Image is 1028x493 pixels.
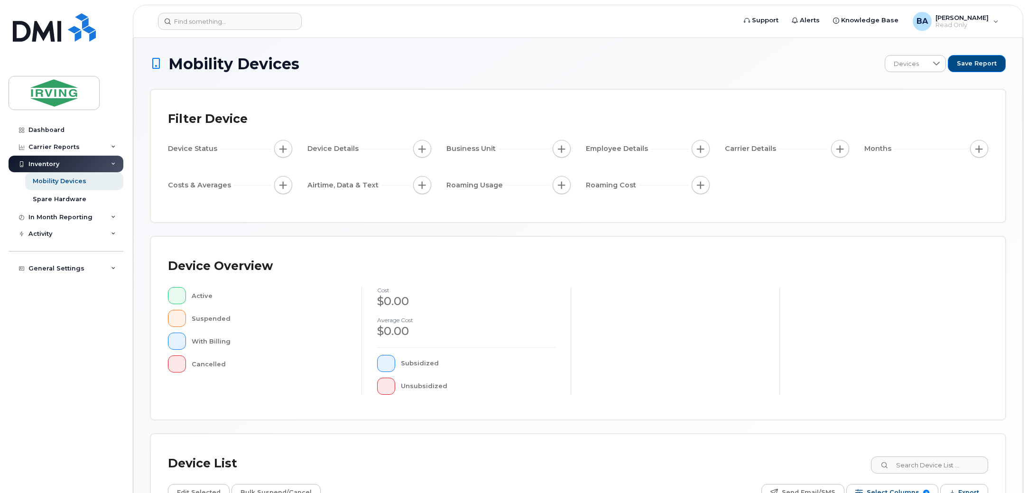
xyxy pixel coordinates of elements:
button: Save Report [948,55,1006,72]
div: Suspended [192,310,347,327]
span: Costs & Averages [168,180,234,190]
div: Subsidized [401,355,556,372]
div: $0.00 [377,323,555,339]
span: Business Unit [446,144,499,154]
div: Device List [168,451,237,476]
div: $0.00 [377,293,555,309]
span: Airtime, Data & Text [307,180,381,190]
div: Filter Device [168,107,248,131]
span: Months [864,144,894,154]
span: Mobility Devices [168,56,299,72]
input: Search Device List ... [871,456,988,474]
h4: cost [377,287,555,293]
span: Save Report [957,59,997,68]
span: Device Details [307,144,361,154]
div: With Billing [192,333,347,350]
span: Carrier Details [725,144,779,154]
span: Roaming Usage [446,180,506,190]
span: Employee Details [586,144,651,154]
div: Unsubsidized [401,378,556,395]
span: Devices [885,56,927,73]
span: Roaming Cost [586,180,639,190]
div: Device Overview [168,254,273,279]
div: Cancelled [192,355,347,372]
div: Active [192,287,347,304]
span: Device Status [168,144,220,154]
h4: Average cost [377,317,555,323]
